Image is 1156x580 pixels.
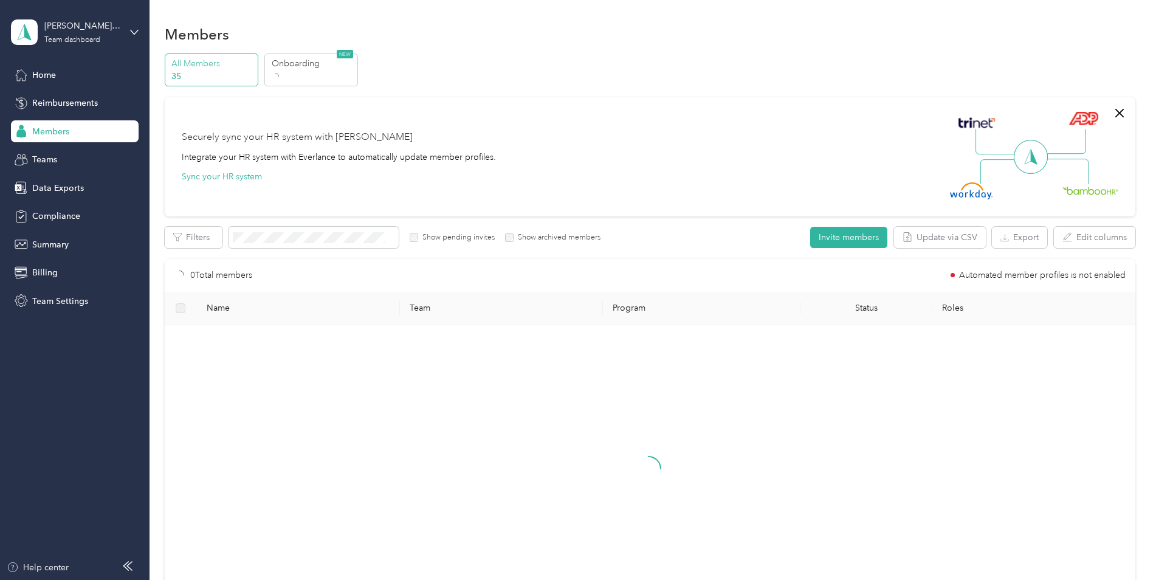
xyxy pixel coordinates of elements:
div: Team dashboard [44,36,100,44]
span: Members [32,125,69,138]
div: [PERSON_NAME] Ink [44,19,120,32]
button: Help center [7,561,69,574]
img: Line Right Up [1044,129,1086,154]
button: Edit columns [1054,227,1135,248]
img: ADP [1068,111,1098,125]
img: Trinet [955,114,998,131]
span: Automated member profiles is not enabled [959,271,1126,280]
button: Update via CSV [894,227,986,248]
button: Invite members [810,227,887,248]
button: Filters [165,227,222,248]
h1: Members [165,28,229,41]
span: Compliance [32,210,80,223]
img: Line Right Down [1046,159,1089,185]
img: BambooHR [1062,186,1118,195]
th: Team [400,292,603,325]
label: Show pending invites [418,232,495,243]
div: Integrate your HR system with Everlance to automatically update member profiles. [182,151,496,164]
p: 0 Total members [190,269,252,282]
th: Name [197,292,400,325]
span: Data Exports [32,182,84,195]
span: Reimbursements [32,97,98,109]
p: All Members [171,57,254,70]
p: 35 [171,70,254,83]
iframe: Everlance-gr Chat Button Frame [1088,512,1156,580]
span: Home [32,69,56,81]
div: Securely sync your HR system with [PERSON_NAME] [182,130,413,145]
span: Billing [32,266,58,279]
img: Line Left Up [975,129,1018,155]
span: Name [207,303,390,313]
span: NEW [337,50,353,58]
span: Summary [32,238,69,251]
th: Program [603,292,800,325]
span: Team Settings [32,295,88,308]
button: Sync your HR system [182,170,262,183]
label: Show archived members [514,232,600,243]
img: Workday [950,182,993,199]
p: Onboarding [272,57,354,70]
button: Export [992,227,1047,248]
span: Teams [32,153,57,166]
img: Line Left Down [980,159,1022,184]
th: Status [800,292,932,325]
th: Roles [932,292,1135,325]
